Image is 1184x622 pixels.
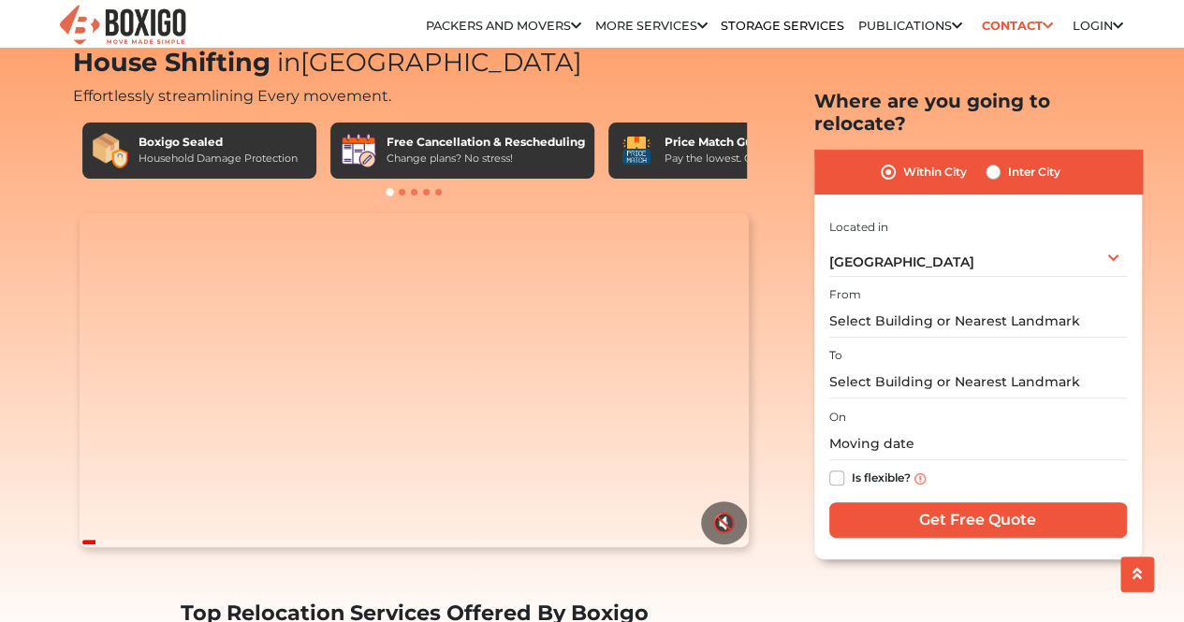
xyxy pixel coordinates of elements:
[721,19,844,33] a: Storage Services
[270,47,582,78] span: [GEOGRAPHIC_DATA]
[814,90,1142,135] h2: Where are you going to relocate?
[73,48,756,79] h1: House Shifting
[139,134,298,151] div: Boxigo Sealed
[914,472,926,484] img: info
[1008,161,1060,183] label: Inter City
[829,409,846,426] label: On
[73,87,391,105] span: Effortlessly streamlining Every movement.
[858,19,962,33] a: Publications
[618,132,655,169] img: Price Match Guarantee
[57,3,188,49] img: Boxigo
[92,132,129,169] img: Boxigo Sealed
[829,427,1127,460] input: Moving date
[701,501,747,544] button: 🔇
[829,366,1127,398] input: Select Building or Nearest Landmark
[829,286,861,303] label: From
[829,253,974,270] span: [GEOGRAPHIC_DATA]
[277,47,300,78] span: in
[665,134,807,151] div: Price Match Guarantee
[829,347,842,364] label: To
[1120,557,1154,592] button: scroll up
[595,19,708,33] a: More services
[80,213,749,548] video: Your browser does not support the video tag.
[829,502,1127,538] input: Get Free Quote
[829,305,1127,338] input: Select Building or Nearest Landmark
[387,134,585,151] div: Free Cancellation & Rescheduling
[852,467,911,486] label: Is flexible?
[426,19,581,33] a: Packers and Movers
[340,132,377,169] img: Free Cancellation & Rescheduling
[975,11,1059,40] a: Contact
[1072,19,1122,33] a: Login
[387,151,585,166] div: Change plans? No stress!
[139,151,298,166] div: Household Damage Protection
[665,151,807,166] div: Pay the lowest. Guaranteed!
[829,218,888,235] label: Located in
[903,161,967,183] label: Within City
